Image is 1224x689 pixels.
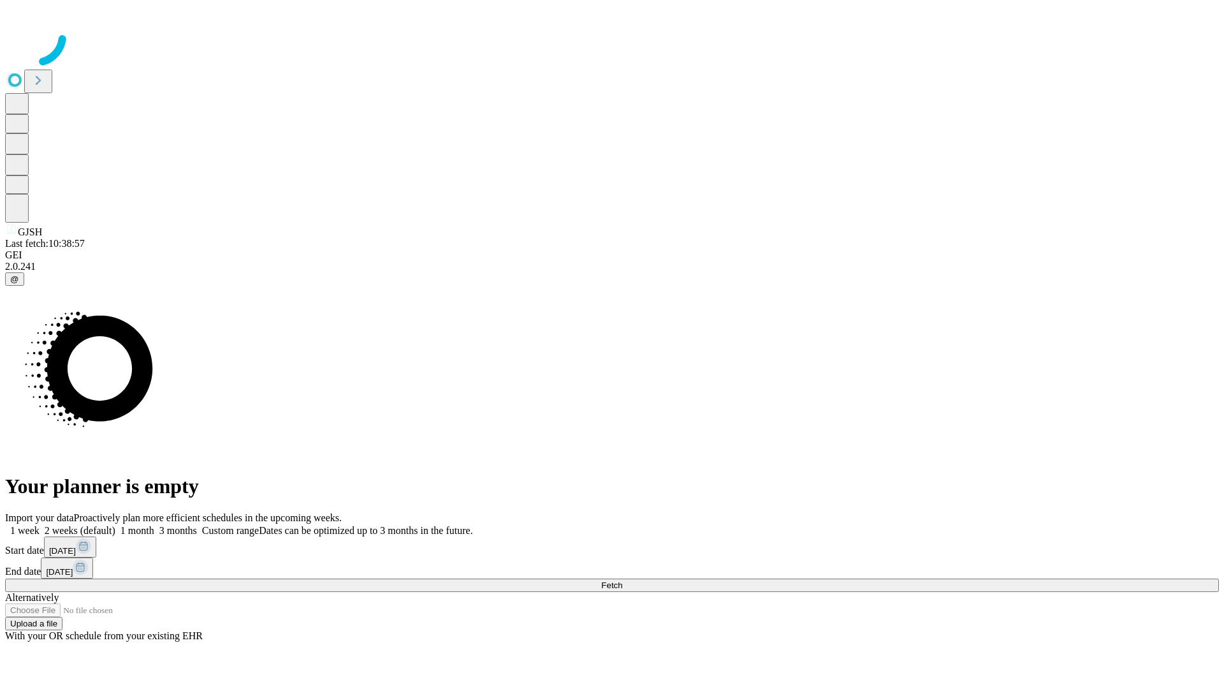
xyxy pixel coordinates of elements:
[5,261,1219,272] div: 2.0.241
[10,525,40,536] span: 1 week
[202,525,259,536] span: Custom range
[5,579,1219,592] button: Fetch
[5,249,1219,261] div: GEI
[159,525,197,536] span: 3 months
[5,512,74,523] span: Import your data
[74,512,342,523] span: Proactively plan more efficient schedules in the upcoming weeks.
[259,525,472,536] span: Dates can be optimized up to 3 months in the future.
[5,558,1219,579] div: End date
[45,525,115,536] span: 2 weeks (default)
[5,630,203,641] span: With your OR schedule from your existing EHR
[10,274,19,284] span: @
[46,567,73,577] span: [DATE]
[601,581,622,590] span: Fetch
[5,272,24,286] button: @
[49,546,76,556] span: [DATE]
[5,238,85,249] span: Last fetch: 10:38:57
[44,537,96,558] button: [DATE]
[5,592,59,603] span: Alternatively
[5,537,1219,558] div: Start date
[41,558,93,579] button: [DATE]
[5,617,62,630] button: Upload a file
[120,525,154,536] span: 1 month
[5,475,1219,498] h1: Your planner is empty
[18,226,42,237] span: GJSH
